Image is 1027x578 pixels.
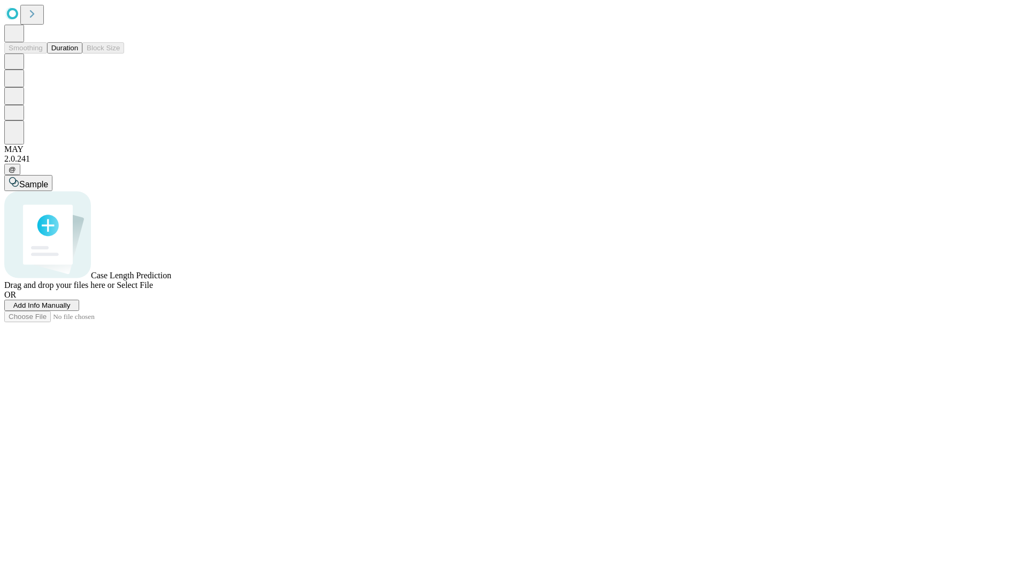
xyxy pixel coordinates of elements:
[4,280,114,290] span: Drag and drop your files here or
[4,175,52,191] button: Sample
[13,301,71,309] span: Add Info Manually
[4,300,79,311] button: Add Info Manually
[82,42,124,54] button: Block Size
[4,42,47,54] button: Smoothing
[4,290,16,299] span: OR
[4,154,1023,164] div: 2.0.241
[117,280,153,290] span: Select File
[19,180,48,189] span: Sample
[47,42,82,54] button: Duration
[4,164,20,175] button: @
[9,165,16,173] span: @
[91,271,171,280] span: Case Length Prediction
[4,144,1023,154] div: MAY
